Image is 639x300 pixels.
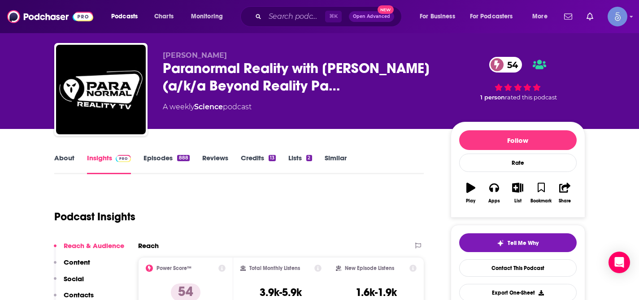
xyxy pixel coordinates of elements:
h2: New Episode Listens [345,265,394,271]
a: Charts [148,9,179,24]
a: InsightsPodchaser Pro [87,154,131,174]
a: Show notifications dropdown [561,9,576,24]
span: ⌘ K [325,11,342,22]
div: Rate [459,154,577,172]
a: Show notifications dropdown [583,9,597,24]
div: 2 [306,155,312,161]
a: Contact This Podcast [459,259,577,277]
div: Play [466,198,475,204]
h3: 3.9k-5.9k [260,286,302,299]
a: Credits13 [241,154,276,174]
a: Episodes888 [143,154,189,174]
button: open menu [464,9,526,24]
button: Content [54,258,90,274]
span: New [378,5,394,14]
span: More [532,10,548,23]
a: 54 [489,57,522,73]
button: Follow [459,130,577,150]
div: Apps [488,198,500,204]
h2: Reach [138,241,159,250]
div: A weekly podcast [163,102,252,112]
div: 13 [269,155,276,161]
button: tell me why sparkleTell Me Why [459,233,577,252]
h2: Power Score™ [156,265,191,271]
img: Podchaser Pro [116,155,131,162]
div: 888 [177,155,189,161]
div: Open Intercom Messenger [609,252,630,273]
span: For Business [420,10,455,23]
span: Tell Me Why [508,240,539,247]
h1: Podcast Insights [54,210,135,223]
img: User Profile [608,7,627,26]
div: 54 1 personrated this podcast [451,51,585,107]
a: Similar [325,154,347,174]
span: Monitoring [191,10,223,23]
button: Reach & Audience [54,241,124,258]
div: Share [559,198,571,204]
p: Contacts [64,291,94,299]
span: rated this podcast [505,94,557,101]
p: Social [64,274,84,283]
button: Show profile menu [608,7,627,26]
img: tell me why sparkle [497,240,504,247]
span: 1 person [480,94,505,101]
a: Reviews [202,154,228,174]
span: 54 [498,57,522,73]
h2: Total Monthly Listens [249,265,300,271]
h3: 1.6k-1.9k [356,286,397,299]
button: open menu [185,9,235,24]
p: Reach & Audience [64,241,124,250]
span: Open Advanced [353,14,390,19]
p: Content [64,258,90,266]
img: Paranormal Reality with JV Johnson (a/k/a Beyond Reality Paranormal Podcast) [56,45,146,134]
a: Lists2 [288,154,312,174]
button: Open AdvancedNew [349,11,394,22]
button: List [506,177,529,209]
a: About [54,154,74,174]
button: open menu [526,9,559,24]
button: Social [54,274,84,291]
button: Apps [483,177,506,209]
button: open menu [413,9,466,24]
button: Bookmark [530,177,553,209]
button: open menu [105,9,149,24]
span: Podcasts [111,10,138,23]
input: Search podcasts, credits, & more... [265,9,325,24]
div: Bookmark [530,198,552,204]
button: Share [553,177,576,209]
div: List [514,198,522,204]
a: Science [194,103,223,111]
img: Podchaser - Follow, Share and Rate Podcasts [7,8,93,25]
span: [PERSON_NAME] [163,51,227,60]
button: Play [459,177,483,209]
span: Logged in as Spiral5-G1 [608,7,627,26]
div: Search podcasts, credits, & more... [249,6,410,27]
span: Charts [154,10,174,23]
span: For Podcasters [470,10,513,23]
